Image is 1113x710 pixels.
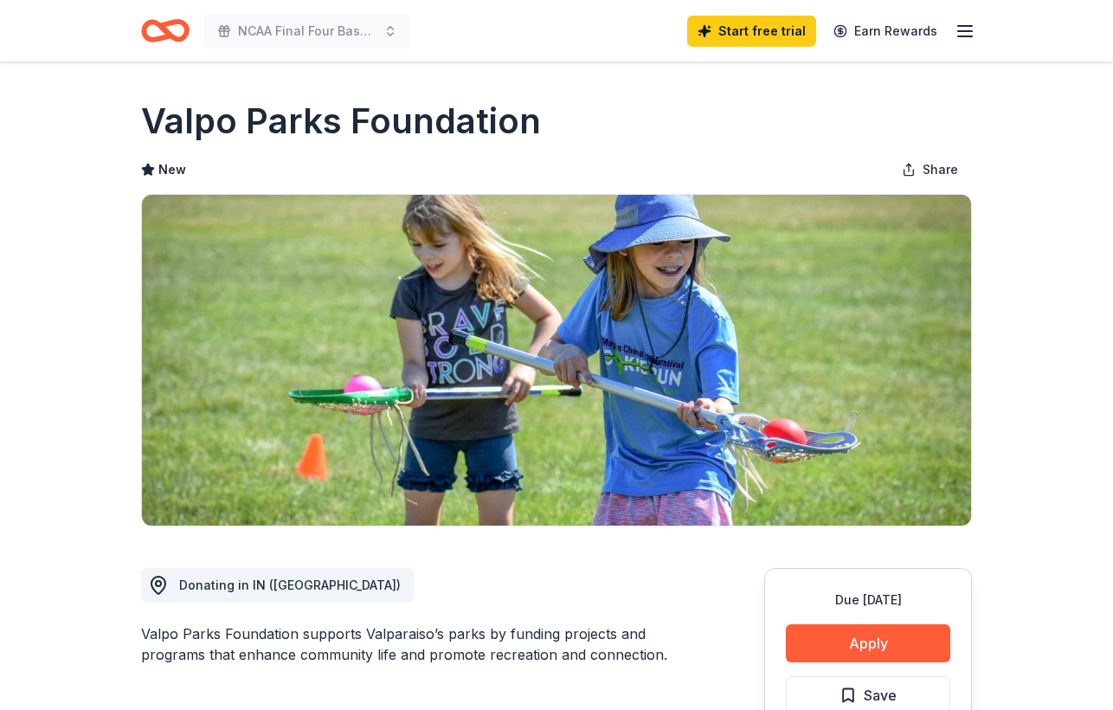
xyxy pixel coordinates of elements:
[141,10,190,51] a: Home
[923,159,958,180] span: Share
[823,16,948,47] a: Earn Rewards
[687,16,816,47] a: Start free trial
[158,159,186,180] span: New
[786,624,950,662] button: Apply
[888,152,972,187] button: Share
[203,14,411,48] button: NCAA Final Four Basketball Clinic
[864,684,897,707] span: Save
[179,578,401,592] span: Donating in IN ([GEOGRAPHIC_DATA])
[142,195,971,526] img: Image for Valpo Parks Foundation
[786,590,950,610] div: Due [DATE]
[141,97,541,145] h1: Valpo Parks Foundation
[141,623,681,665] div: Valpo Parks Foundation supports Valparaiso’s parks by funding projects and programs that enhance ...
[238,21,376,42] span: NCAA Final Four Basketball Clinic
